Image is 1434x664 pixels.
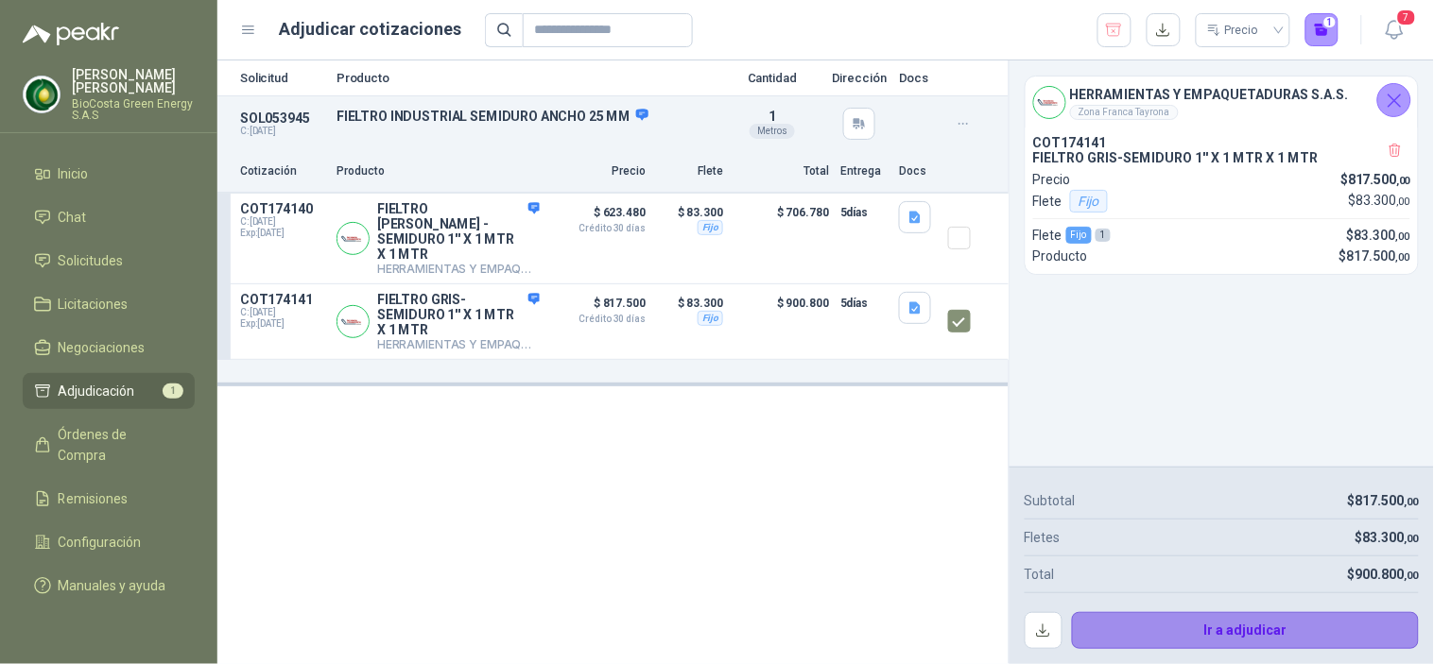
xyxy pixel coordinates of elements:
p: COT174141 [1033,135,1410,150]
span: Adjudicación [59,381,135,401]
p: Total [734,162,829,180]
p: Docs [899,72,937,84]
span: ,00 [1396,251,1410,264]
span: C: [DATE] [240,307,325,318]
img: Company Logo [24,77,60,112]
button: 7 [1377,13,1411,47]
p: $ [1347,225,1410,246]
p: FIELTRO GRIS-SEMIDURO 1'' X 1 MTR X 1 MTR [1033,150,1410,165]
p: Subtotal [1025,490,1076,511]
p: HERRAMIENTAS Y EMPAQUETADURAS S.A.S. [377,262,540,276]
p: C: [DATE] [240,126,325,137]
span: 83.300 [1363,530,1419,545]
p: $ 706.780 [734,201,829,276]
img: Company Logo [337,306,369,337]
span: 900.800 [1356,567,1419,582]
a: Manuales y ayuda [23,568,195,604]
p: $ [1348,564,1419,585]
p: Producto [337,72,714,84]
p: $ [1356,527,1419,548]
a: Chat [23,199,195,235]
span: 1 [163,383,183,399]
p: BioCosta Green Energy S.A.S [72,98,195,121]
button: Ir a adjudicar [1072,612,1420,650]
span: Exp: [DATE] [240,228,325,239]
span: Órdenes de Compra [59,424,177,466]
img: Company Logo [337,223,369,254]
p: $ 900.800 [734,292,829,351]
a: Licitaciones [23,286,195,322]
p: SOL053945 [240,111,325,126]
p: Flete [1033,190,1112,213]
p: FIELTRO INDUSTRIAL SEMIDURO ANCHO 25 MM [337,108,714,125]
span: 7 [1396,9,1417,26]
span: 83.300 [1355,228,1410,243]
a: Remisiones [23,481,195,517]
button: Cerrar [1377,83,1411,117]
span: Chat [59,207,87,228]
span: ,00 [1396,230,1410,243]
span: 1 [769,109,776,124]
p: $ 83.300 [657,201,723,224]
div: Fijo [1066,227,1092,244]
span: Crédito 30 días [551,224,646,233]
span: Manuales y ayuda [59,575,166,596]
p: Docs [899,162,937,180]
p: Cotización [240,162,325,180]
span: ,00 [1405,570,1419,582]
span: ,00 [1397,196,1410,208]
img: Logo peakr [23,23,119,45]
p: $ [1348,490,1419,511]
a: Órdenes de Compra [23,417,195,473]
p: $ 817.500 [551,292,646,324]
p: $ [1339,246,1410,266]
p: Fletes [1025,527,1061,548]
p: Flete [1033,225,1111,246]
p: Precio [1033,169,1071,190]
div: Precio [1207,16,1262,44]
a: Solicitudes [23,243,195,279]
h4: HERRAMIENTAS Y EMPAQUETADURAS S.A.S. [1070,84,1349,105]
div: Company LogoHERRAMIENTAS Y EMPAQUETADURAS S.A.S.Zona Franca Tayrona [1026,77,1418,128]
span: Inicio [59,163,89,184]
div: Metros [750,124,795,139]
p: $ [1341,169,1411,190]
span: Negociaciones [59,337,146,358]
span: 817.500 [1348,172,1410,187]
p: 5 días [840,292,888,315]
span: 817.500 [1356,493,1419,508]
span: Crédito 30 días [551,315,646,324]
span: 817.500 [1347,248,1410,264]
div: Fijo [698,311,723,326]
p: COT174141 [240,292,325,307]
p: Cantidad [725,72,820,84]
a: Negociaciones [23,330,195,366]
p: Entrega [840,162,888,180]
h1: Adjudicar cotizaciones [280,16,462,43]
p: COT174140 [240,201,325,216]
p: Flete [657,162,723,180]
span: C: [DATE] [240,216,325,228]
p: $ 83.300 [657,292,723,315]
span: Exp: [DATE] [240,318,325,330]
p: FIELTRO [PERSON_NAME] -SEMIDURO 1'' X 1 MTR X 1 MTR [377,201,540,262]
p: $ 623.480 [551,201,646,233]
span: Remisiones [59,488,129,509]
p: Producto [1033,246,1088,266]
a: Inicio [23,156,195,192]
p: Producto [337,162,540,180]
button: 1 [1305,13,1339,47]
p: 5 días [840,201,888,224]
div: Fijo [1070,190,1108,213]
p: Precio [551,162,646,180]
img: Company Logo [1034,87,1065,118]
span: 83.300 [1356,193,1410,208]
p: HERRAMIENTAS Y EMPAQUETADURAS S.A.S. [377,337,540,351]
span: Configuración [59,532,142,553]
p: Solicitud [240,72,325,84]
p: $ [1349,190,1410,213]
div: Zona Franca Tayrona [1070,105,1179,120]
a: Configuración [23,524,195,560]
div: 1 [1096,229,1111,242]
span: ,00 [1405,496,1419,508]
